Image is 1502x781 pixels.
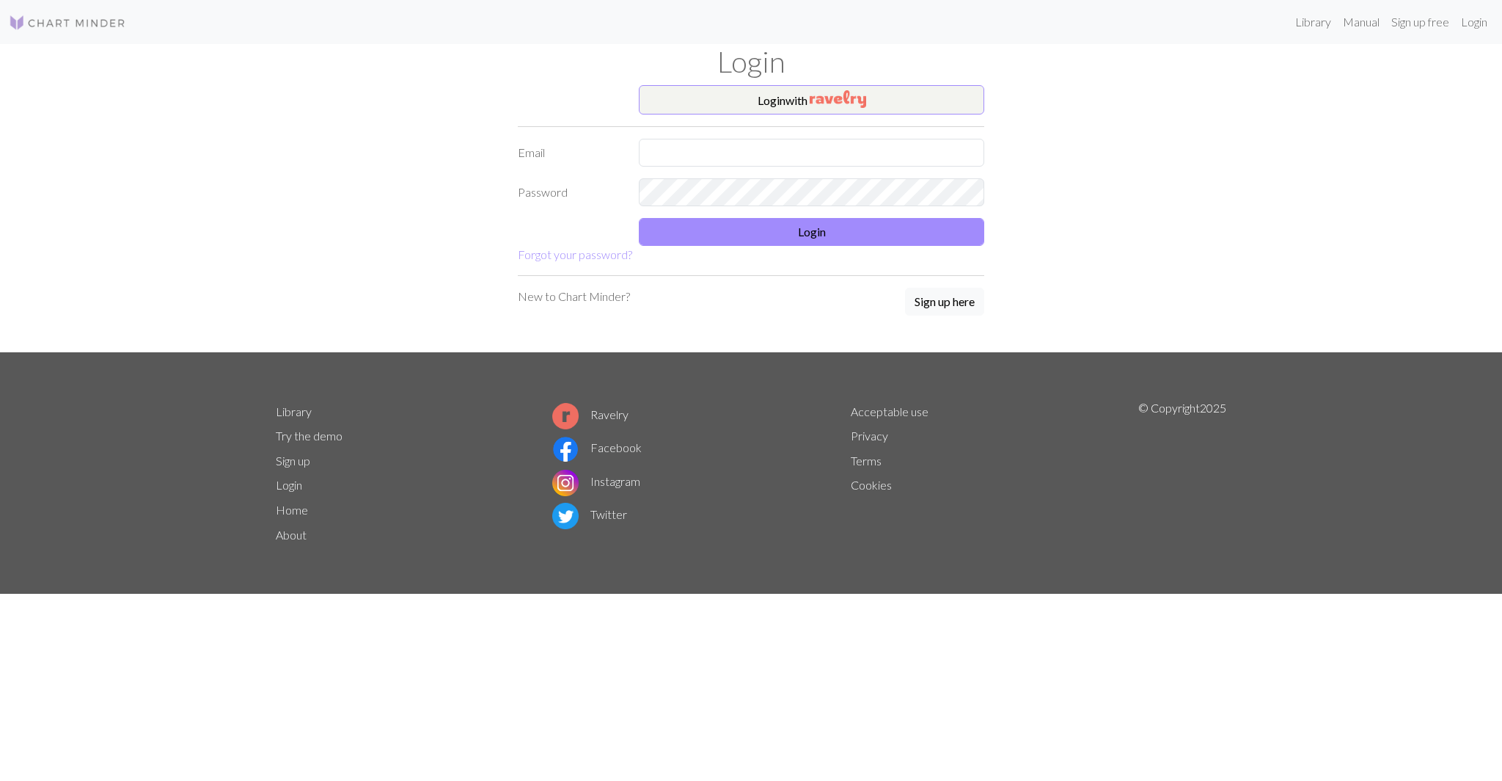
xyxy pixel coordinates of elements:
[276,429,342,443] a: Try the demo
[851,478,892,492] a: Cookies
[810,90,866,108] img: Ravelry
[1289,7,1337,37] a: Library
[639,218,984,246] button: Login
[851,429,888,443] a: Privacy
[552,474,640,488] a: Instagram
[276,528,307,542] a: About
[509,139,630,167] label: Email
[9,14,126,32] img: Logo
[276,478,302,492] a: Login
[276,503,308,517] a: Home
[1337,7,1385,37] a: Manual
[905,288,984,316] button: Sign up here
[509,178,630,206] label: Password
[276,404,312,418] a: Library
[851,454,882,468] a: Terms
[639,85,984,115] button: Loginwith
[1385,7,1455,37] a: Sign up free
[552,507,627,521] a: Twitter
[552,436,579,462] img: Facebook logo
[267,44,1235,79] h1: Login
[552,403,579,429] img: Ravelry logo
[518,288,630,305] p: New to Chart Minder?
[276,454,310,468] a: Sign up
[552,407,629,421] a: Ravelry
[851,404,928,418] a: Acceptable use
[518,247,632,261] a: Forgot your password?
[905,288,984,317] a: Sign up here
[552,440,642,454] a: Facebook
[1138,399,1226,548] p: © Copyright 2025
[552,470,579,496] img: Instagram logo
[1455,7,1493,37] a: Login
[552,503,579,529] img: Twitter logo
